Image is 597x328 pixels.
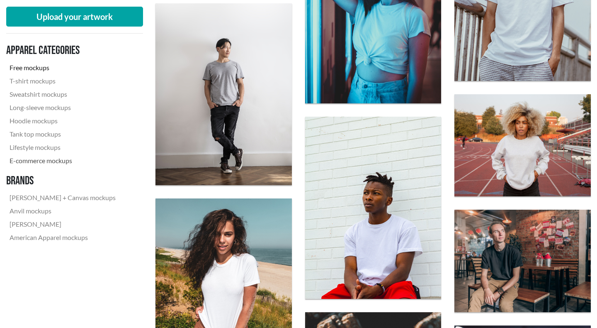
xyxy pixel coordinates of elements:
a: E-commerce mockups [6,154,119,167]
h3: Brands [6,174,119,188]
a: T-shirt mockups [6,74,119,88]
a: American Apparel mockups [6,231,119,244]
img: fit man wearing a white crew neck T-shirt in front of a white wall [305,117,442,299]
h3: Apparel categories [6,44,119,58]
a: Hoodie mockups [6,114,119,127]
a: Sweatshirt mockups [6,88,119,101]
a: Tank top mockups [6,127,119,141]
img: woman with curly bleached hair wearing a light gray crew neck sweatshirt on a running track [454,94,591,196]
a: Anvil mockups [6,204,119,218]
a: Long-sleeve mockups [6,101,119,114]
img: man with ripped jeans wearing a gray crew neck T-shirt in front of a white wall [155,3,292,185]
button: Upload your artwork [6,7,143,27]
a: Lifestyle mockups [6,141,119,154]
a: [PERSON_NAME] [6,218,119,231]
a: [PERSON_NAME] + Canvas mockups [6,191,119,204]
img: young slim man wearing a black crew neck T-shirt in a cafe [454,210,591,312]
a: Free mockups [6,61,119,74]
